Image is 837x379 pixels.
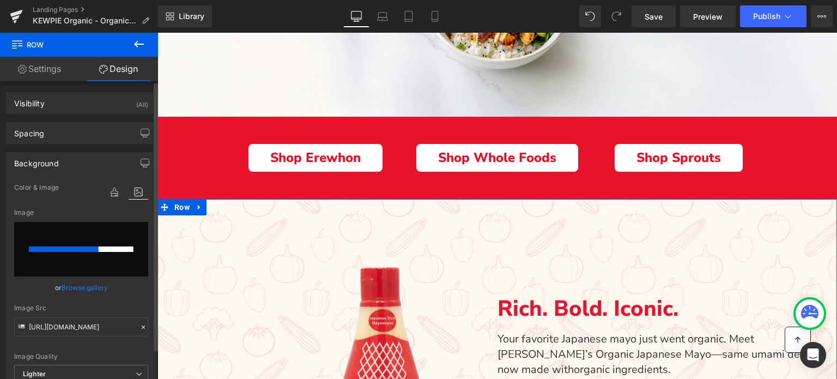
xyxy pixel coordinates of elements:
[740,5,806,27] button: Publish
[35,166,49,183] a: Expand / Collapse
[14,184,59,191] span: Color & Image
[62,278,108,297] a: Browse gallery
[579,5,601,27] button: Undo
[693,11,723,22] span: Preview
[259,111,421,140] a: Shop Whole Foods
[14,209,148,216] div: Image
[281,118,399,133] span: Shop Whole Foods
[157,33,837,379] iframe: To enrich screen reader interactions, please activate Accessibility in Grammarly extension settings
[33,16,137,25] span: KEWPIE Organic - Organic Japanese Mayonnaise - Umami Flavor
[14,353,148,360] div: Image Quality
[340,264,680,299] div: To enrich screen reader interactions, please activate Accessibility in Grammarly extension settings
[14,123,44,138] div: Spacing
[11,33,120,57] span: Row
[14,317,148,336] input: Link
[14,282,148,293] div: or
[158,5,212,27] a: New Library
[33,5,158,14] a: Landing Pages
[457,111,585,140] a: Shop Sprouts
[23,370,46,378] b: Lighter
[79,57,158,81] a: Design
[340,299,669,345] p: Your favorite Japanese mayo just went organic. Meet [PERSON_NAME]’s Organic Japanese Mayo—same um...
[396,5,422,27] a: Tablet
[645,11,663,22] span: Save
[369,5,396,27] a: Laptop
[343,5,369,27] a: Desktop
[14,166,35,183] span: Row
[800,342,826,368] div: Open Intercom Messenger
[753,12,780,21] span: Publish
[14,153,59,168] div: Background
[14,93,45,108] div: Visibility
[422,5,448,27] a: Mobile
[340,264,680,288] p: Rich. Bold. Iconic.
[479,118,563,133] span: Shop Sprouts
[680,5,736,27] a: Preview
[416,329,513,344] span: organic ingredients.
[136,93,148,111] div: (All)
[179,11,204,21] span: Library
[811,5,833,27] button: More
[14,304,148,312] div: Image Src
[605,5,627,27] button: Redo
